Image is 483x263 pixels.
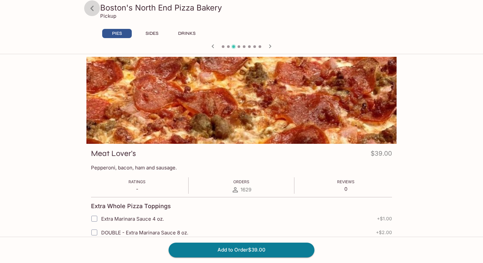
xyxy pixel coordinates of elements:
button: DRINKS [172,29,201,38]
span: + $1.00 [377,216,392,221]
h3: Meat Lover's [91,148,136,159]
p: - [128,186,146,192]
div: Meat Lover's [86,57,397,144]
span: 1629 [241,186,251,193]
span: DOUBLE - Extra Marinara Sauce 8 oz. [101,230,188,236]
h4: Extra Whole Pizza Toppings [91,203,171,210]
span: Reviews [337,179,355,184]
p: Pepperoni, bacon, ham and sausage. [91,164,392,171]
button: Add to Order$39.00 [169,243,314,257]
h3: Boston's North End Pizza Bakery [100,3,394,13]
p: 0 [337,186,355,192]
p: Pickup [100,13,116,19]
h4: $39.00 [371,148,392,161]
span: Ratings [128,179,146,184]
span: Extra Marinara Sauce 4 oz. [101,216,164,222]
span: Orders [233,179,249,184]
button: SIDES [137,29,167,38]
span: + $2.00 [376,230,392,235]
button: PIES [102,29,132,38]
